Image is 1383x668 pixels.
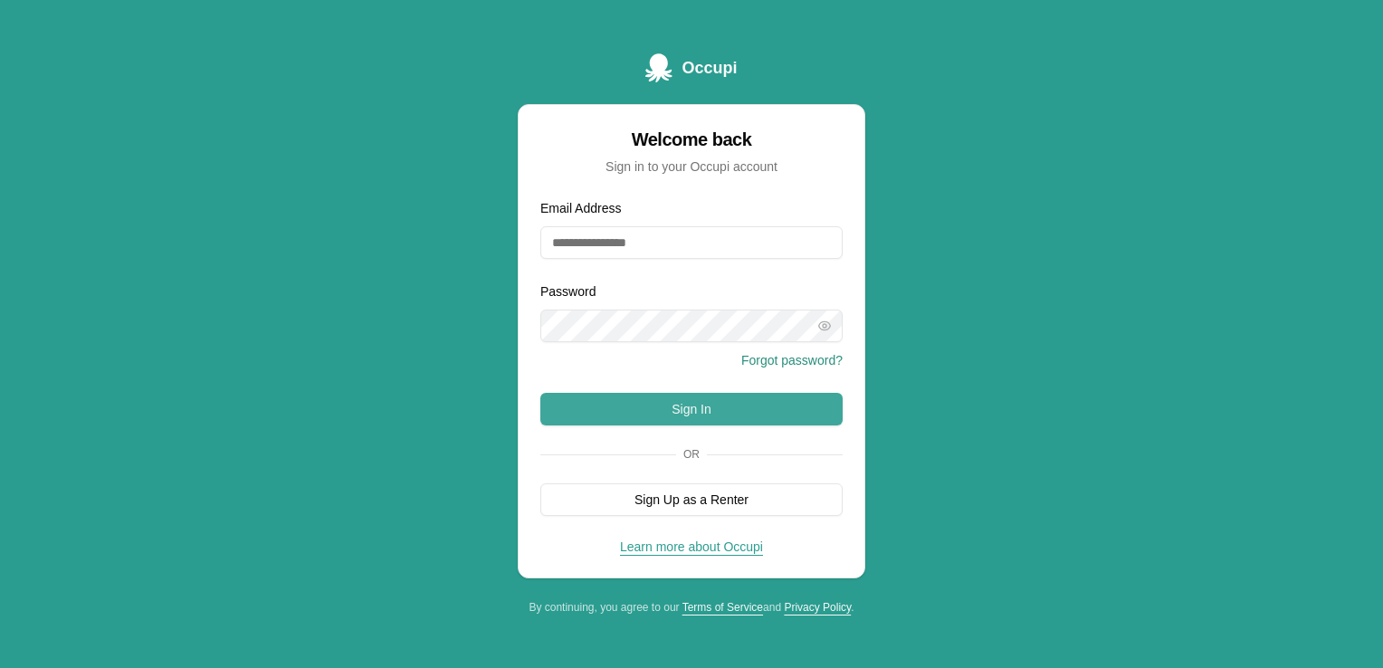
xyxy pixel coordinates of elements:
a: Occupi [645,53,737,82]
div: Sign in to your Occupi account [540,157,843,176]
a: Privacy Policy [784,601,851,614]
div: By continuing, you agree to our and . [518,600,865,615]
label: Password [540,284,596,299]
div: Welcome back [540,127,843,152]
span: Occupi [682,55,737,81]
a: Terms of Service [682,601,763,614]
span: Or [676,447,707,462]
a: Learn more about Occupi [620,539,763,554]
label: Email Address [540,201,621,215]
button: Forgot password? [741,351,843,369]
button: Sign Up as a Renter [540,483,843,516]
button: Sign In [540,393,843,425]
